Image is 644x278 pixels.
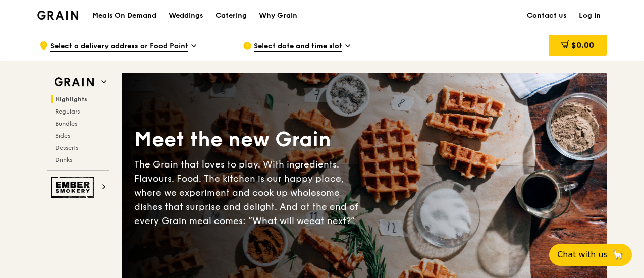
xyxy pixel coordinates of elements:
img: Grain web logo [51,73,97,91]
a: Why Grain [253,1,303,31]
a: Catering [209,1,253,31]
div: The Grain that loves to play. With ingredients. Flavours. Food. The kitchen is our happy place, w... [134,157,364,228]
span: 🦙 [612,249,624,261]
span: Regulars [55,108,80,115]
img: Grain [37,11,78,20]
button: Chat with us🦙 [549,244,632,266]
a: Log in [573,1,607,31]
div: Weddings [169,1,203,31]
span: Sides [55,132,70,139]
img: Ember Smokery web logo [51,177,97,198]
h1: Meals On Demand [92,11,156,21]
div: Meet the new Grain [134,126,364,153]
span: Drinks [55,156,72,163]
a: Weddings [163,1,209,31]
div: Why Grain [259,1,297,31]
span: Chat with us [557,249,608,261]
a: Contact us [521,1,573,31]
span: Select date and time slot [254,41,342,52]
span: Highlights [55,96,87,103]
span: $0.00 [571,40,594,50]
span: eat next?” [309,215,355,227]
span: Desserts [55,144,78,151]
span: Select a delivery address or Food Point [50,41,188,52]
div: Catering [216,1,247,31]
span: Bundles [55,120,77,127]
